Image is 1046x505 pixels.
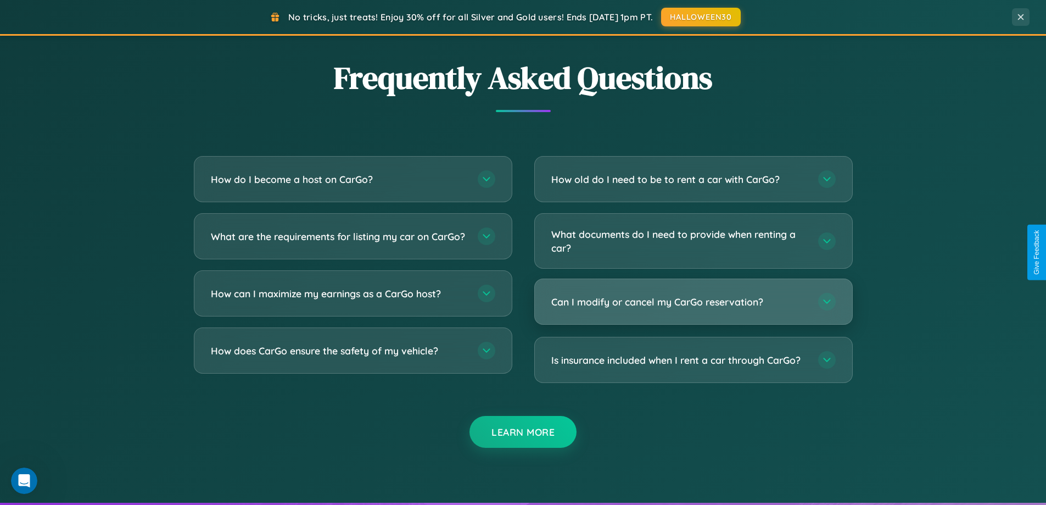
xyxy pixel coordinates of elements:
[288,12,653,23] span: No tricks, just treats! Enjoy 30% off for all Silver and Gold users! Ends [DATE] 1pm PT.
[1033,230,1041,275] div: Give Feedback
[11,468,37,494] iframe: Intercom live chat
[211,230,467,243] h3: What are the requirements for listing my car on CarGo?
[551,173,807,186] h3: How old do I need to be to rent a car with CarGo?
[469,416,577,448] button: Learn More
[661,8,741,26] button: HALLOWEEN30
[211,344,467,358] h3: How does CarGo ensure the safety of my vehicle?
[551,353,807,367] h3: Is insurance included when I rent a car through CarGo?
[551,227,807,254] h3: What documents do I need to provide when renting a car?
[211,287,467,301] h3: How can I maximize my earnings as a CarGo host?
[211,173,467,186] h3: How do I become a host on CarGo?
[551,295,807,309] h3: Can I modify or cancel my CarGo reservation?
[194,57,853,99] h2: Frequently Asked Questions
